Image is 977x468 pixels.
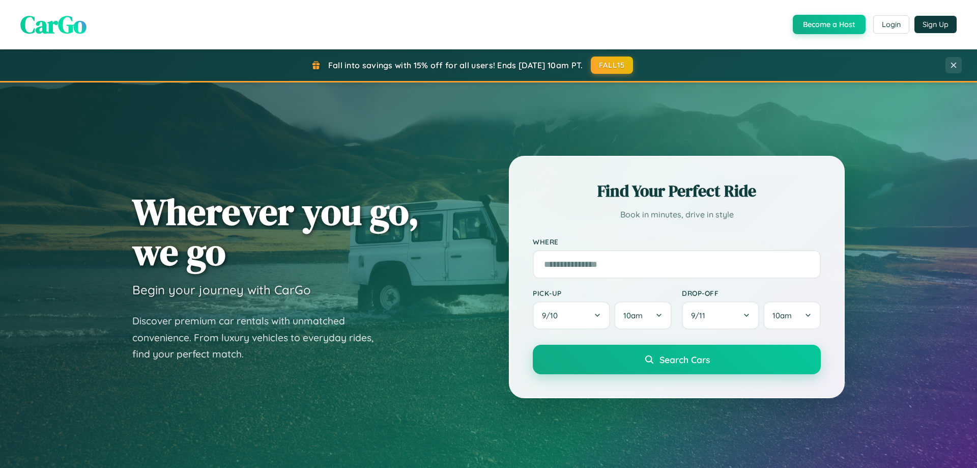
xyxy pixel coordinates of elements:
[132,313,387,363] p: Discover premium car rentals with unmatched convenience. From luxury vehicles to everyday rides, ...
[328,60,583,70] span: Fall into savings with 15% off for all users! Ends [DATE] 10am PT.
[591,57,634,74] button: FALL15
[132,282,311,297] h3: Begin your journey with CarGo
[682,301,759,329] button: 9/11
[873,15,909,34] button: Login
[132,191,419,272] h1: Wherever you go, we go
[763,301,821,329] button: 10am
[682,289,821,297] label: Drop-off
[542,311,563,320] span: 9 / 10
[533,289,672,297] label: Pick-up
[623,311,643,320] span: 10am
[914,16,957,33] button: Sign Up
[533,345,821,374] button: Search Cars
[533,207,821,222] p: Book in minutes, drive in style
[533,180,821,202] h2: Find Your Perfect Ride
[533,301,610,329] button: 9/10
[691,311,710,320] span: 9 / 11
[20,8,87,41] span: CarGo
[793,15,866,34] button: Become a Host
[614,301,672,329] button: 10am
[533,237,821,246] label: Where
[772,311,792,320] span: 10am
[659,354,710,365] span: Search Cars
